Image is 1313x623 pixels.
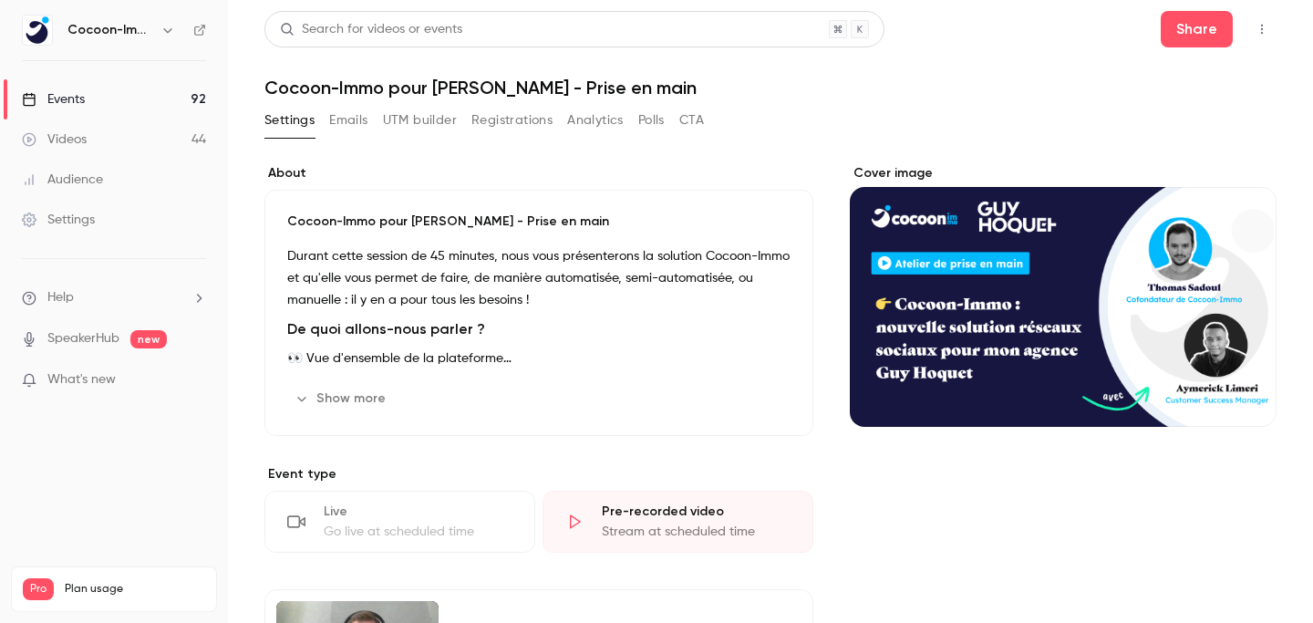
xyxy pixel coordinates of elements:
div: Live [324,503,512,521]
p: Event type [264,465,813,483]
button: Settings [264,106,315,135]
p: Durant cette session de 45 minutes, nous vous présenterons la solution Cocoon-Immo et qu'elle vou... [287,245,791,311]
section: Cover image [850,164,1277,427]
img: Cocoon-Immo [23,16,52,45]
h1: Cocoon-Immo pour [PERSON_NAME] - Prise en main [264,77,1277,99]
label: About [264,164,813,182]
span: Help [47,288,74,307]
iframe: Noticeable Trigger [184,372,206,389]
div: Events [22,90,85,109]
span: What's new [47,370,116,389]
div: Audience [22,171,103,189]
div: Go live at scheduled time [324,523,512,541]
button: Polls [638,106,665,135]
div: Search for videos or events [280,20,462,39]
span: Pro [23,578,54,600]
label: Cover image [850,164,1277,182]
button: Show more [287,384,397,413]
button: UTM builder [383,106,457,135]
button: Analytics [567,106,624,135]
a: SpeakerHub [47,329,119,348]
button: Registrations [471,106,553,135]
div: Stream at scheduled time [602,523,791,541]
p: 👀 Vue d'ensemble de la plateforme [287,348,791,369]
button: CTA [679,106,704,135]
div: Settings [22,211,95,229]
p: Cocoon-Immo pour [PERSON_NAME] - Prise en main [287,213,791,231]
span: Plan usage [65,582,205,597]
div: Pre-recorded video [602,503,791,521]
h6: Cocoon-Immo [67,21,153,39]
div: LiveGo live at scheduled time [264,491,535,553]
h2: De quoi allons-nous parler ? [287,318,791,340]
div: Videos [22,130,87,149]
span: new [130,330,167,348]
div: Pre-recorded videoStream at scheduled time [543,491,813,553]
button: Emails [329,106,367,135]
button: Share [1161,11,1233,47]
li: help-dropdown-opener [22,288,206,307]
